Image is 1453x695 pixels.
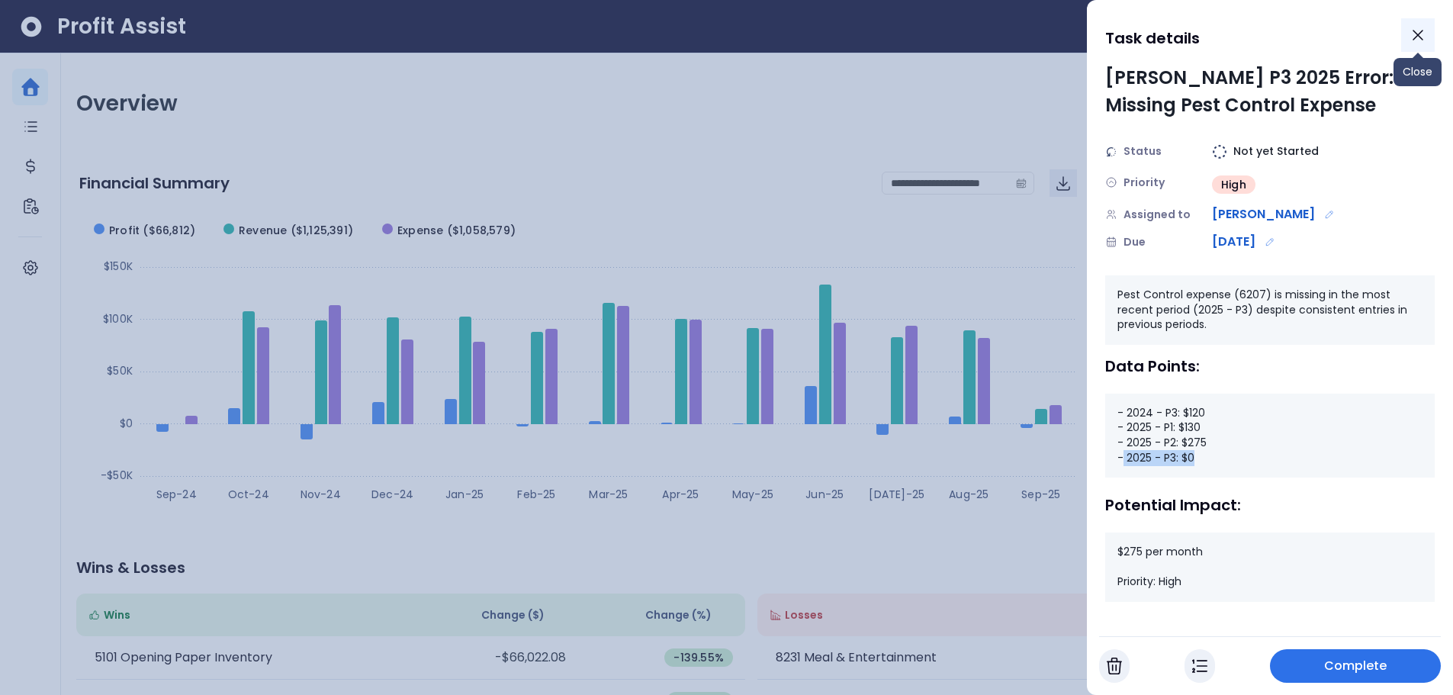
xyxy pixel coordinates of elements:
[1233,143,1319,159] span: Not yet Started
[1124,175,1165,191] span: Priority
[1105,496,1435,514] div: Potential Impact:
[1212,233,1255,251] span: [DATE]
[1124,234,1146,250] span: Due
[1192,657,1207,675] img: In Progress
[1262,233,1278,250] button: Edit due date
[1401,18,1435,52] button: Close
[1105,24,1200,52] h1: Task details
[1124,143,1162,159] span: Status
[1124,207,1191,223] span: Assigned to
[1105,533,1435,602] div: $275 per month Priority: High
[1321,206,1338,223] button: Edit assignment
[1105,146,1117,158] img: Status
[1105,394,1435,478] div: - 2024 - P3: $120 - 2025 - P1: $130 - 2025 - P2: $275 - 2025 - P3: $0
[1221,177,1246,192] span: High
[1394,58,1442,86] div: Close
[1324,657,1387,675] span: Complete
[1212,144,1227,159] img: Not yet Started
[1105,357,1435,375] div: Data Points:
[1212,205,1315,224] span: [PERSON_NAME]
[1105,275,1435,345] div: Pest Control expense (6207) is missing in the most recent period (2025 - P3) despite consistent e...
[1270,649,1441,683] button: Complete
[1107,657,1122,675] img: Cancel Task
[1105,64,1435,119] div: [PERSON_NAME] P3 2025 Error: Missing Pest Control Expense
